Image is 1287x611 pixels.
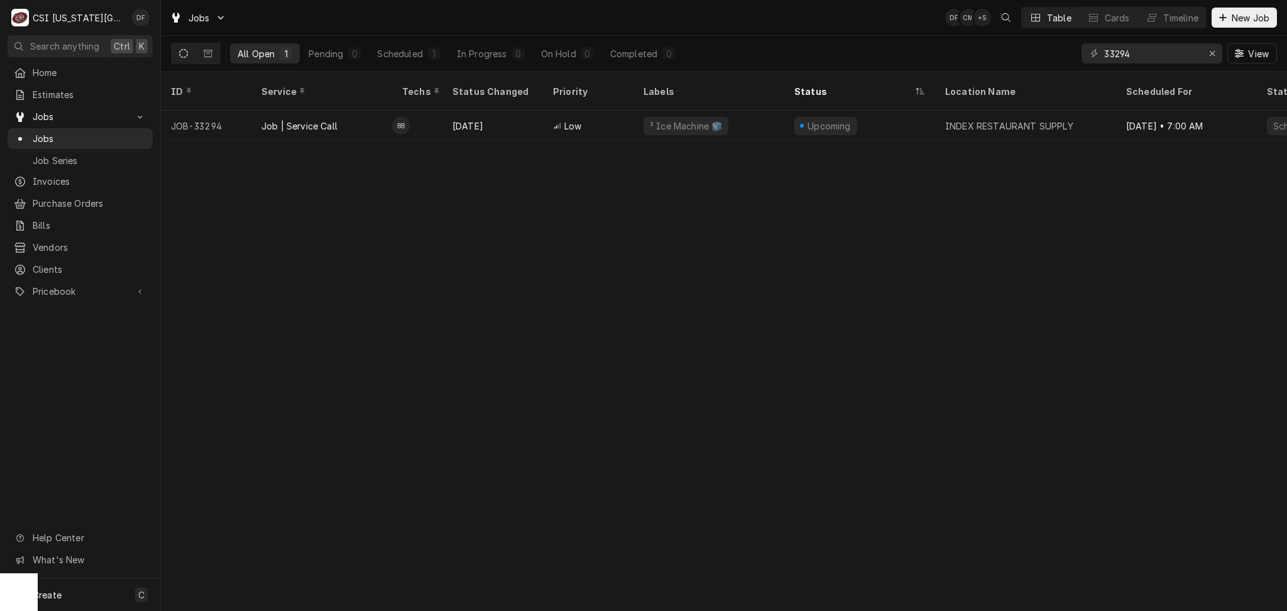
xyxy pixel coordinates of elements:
span: Low [564,119,581,133]
a: Clients [8,259,153,280]
span: Jobs [33,110,128,123]
div: 1 [282,47,290,60]
div: INDEX RESTAURANT SUPPLY [945,119,1073,133]
div: Labels [643,85,774,98]
div: Status [794,85,912,98]
div: All Open [238,47,275,60]
span: New Job [1229,11,1272,25]
span: Home [33,66,146,79]
span: Search anything [30,40,99,53]
div: 0 [584,47,591,60]
a: Vendors [8,237,153,258]
span: What's New [33,553,145,566]
span: C [138,588,145,602]
div: ² Ice Machine 🧊 [649,119,723,133]
div: 1 [430,47,438,60]
div: 0 [665,47,672,60]
span: Bills [33,219,146,232]
a: Go to Help Center [8,527,153,548]
div: [DATE] [442,111,543,141]
a: Home [8,62,153,83]
div: 0 [351,47,358,60]
div: ID [171,85,239,98]
span: Clients [33,263,146,276]
span: View [1246,47,1271,60]
div: Location Name [945,85,1104,98]
div: Chancellor Morris's Avatar [960,9,977,26]
div: Upcoming [806,119,853,133]
a: Invoices [8,171,153,192]
div: On Hold [541,47,576,60]
div: Completed [610,47,657,60]
div: BB [392,117,410,135]
a: Go to Jobs [8,106,153,127]
a: Go to Pricebook [8,281,153,302]
input: Keyword search [1104,43,1198,63]
span: K [139,40,145,53]
div: Status Changed [452,85,533,98]
div: Scheduled For [1126,85,1244,98]
div: + 5 [973,9,991,26]
div: David Fannin's Avatar [945,9,963,26]
a: Jobs [8,128,153,149]
span: Vendors [33,241,146,254]
span: Help Center [33,531,145,544]
button: Search anythingCtrlK [8,35,153,57]
span: Jobs [189,11,210,25]
div: Brian Breazier's Avatar [392,117,410,135]
div: Timeline [1163,11,1198,25]
button: Open search [996,8,1016,28]
div: In Progress [457,47,507,60]
div: CSI [US_STATE][GEOGRAPHIC_DATA] [33,11,125,25]
div: Scheduled [377,47,422,60]
div: Cards [1105,11,1130,25]
div: David Fannin's Avatar [132,9,150,26]
a: Job Series [8,150,153,171]
div: Pending [309,47,343,60]
span: Estimates [33,88,146,101]
a: Estimates [8,84,153,105]
span: Pricebook [33,285,128,298]
div: DF [132,9,150,26]
button: New Job [1212,8,1277,28]
span: Invoices [33,175,146,188]
a: Purchase Orders [8,193,153,214]
div: CSI Kansas City's Avatar [11,9,29,26]
div: Priority [553,85,621,98]
a: Bills [8,215,153,236]
a: Go to What's New [8,549,153,570]
div: Service [261,85,380,98]
div: DF [945,9,963,26]
div: CM [960,9,977,26]
div: [DATE] • 7:00 AM [1116,111,1257,141]
a: Go to Jobs [165,8,231,28]
span: Jobs [33,132,146,145]
div: JOB-33294 [161,111,251,141]
div: Job | Service Call [261,119,337,133]
div: C [11,9,29,26]
button: View [1227,43,1277,63]
div: Table [1047,11,1071,25]
div: 0 [515,47,522,60]
span: Create [33,590,62,600]
div: Techs [402,85,441,98]
span: Ctrl [114,40,130,53]
span: Purchase Orders [33,197,146,210]
button: Erase input [1202,43,1222,63]
span: Job Series [33,154,146,167]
